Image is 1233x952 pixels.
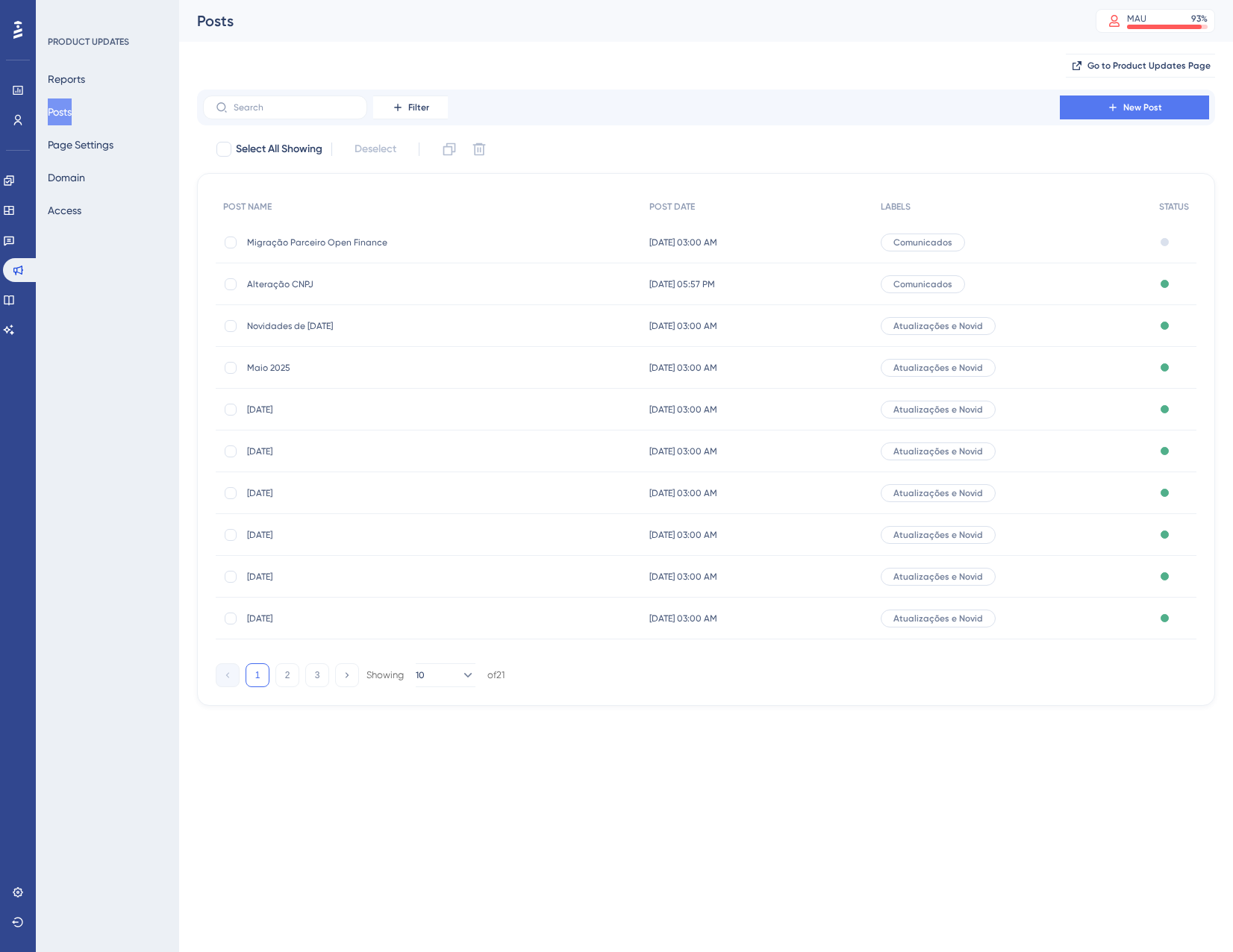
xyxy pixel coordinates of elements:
span: STATUS [1159,201,1189,213]
div: MAU [1127,13,1146,25]
span: Atualizações e Novid [893,404,983,416]
span: POST DATE [649,201,695,213]
button: New Post [1060,95,1209,119]
span: Atualizações e Novid [893,320,983,332]
button: Access [48,197,81,224]
button: Deselect [341,136,410,163]
span: Maio 2025 [247,362,486,374]
span: Alteração CNPJ [247,278,486,290]
span: POST NAME [223,201,272,213]
button: 3 [305,663,329,687]
div: PRODUCT UPDATES [48,36,129,48]
div: Showing [366,668,404,682]
span: Comunicados [893,278,952,290]
span: [DATE] [247,613,486,624]
span: [DATE] [247,487,486,499]
span: [DATE] 05:57 PM [649,278,715,290]
button: Filter [373,95,448,119]
span: [DATE] 03:00 AM [649,320,717,332]
span: Atualizações e Novid [893,362,983,374]
span: [DATE] 03:00 AM [649,362,717,374]
span: [DATE] [247,445,486,457]
span: Atualizações e Novid [893,571,983,583]
div: of 21 [487,668,505,682]
div: Posts [197,10,1058,31]
span: LABELS [881,201,911,213]
input: Search [234,102,355,113]
span: [DATE] 03:00 AM [649,237,717,248]
span: [DATE] [247,571,486,583]
span: Atualizações e Novid [893,613,983,624]
span: Go to Product Updates Page [1087,60,1211,72]
span: [DATE] 03:00 AM [649,529,717,541]
span: [DATE] 03:00 AM [649,613,717,624]
span: [DATE] 03:00 AM [649,445,717,457]
span: Comunicados [893,237,952,248]
span: Filter [408,101,429,113]
span: New Post [1123,101,1162,113]
span: [DATE] 03:00 AM [649,571,717,583]
div: 93 % [1191,13,1208,25]
span: Migração Parceiro Open Finance [247,237,486,248]
span: Atualizações e Novid [893,529,983,541]
button: Reports [48,66,85,93]
button: Go to Product Updates Page [1066,54,1215,78]
span: [DATE] [247,404,486,416]
span: Select All Showing [236,140,322,158]
span: Novidades de [DATE] [247,320,486,332]
button: 2 [275,663,299,687]
button: 1 [246,663,269,687]
span: Atualizações e Novid [893,445,983,457]
button: 10 [416,663,475,687]
button: Posts [48,98,72,125]
span: Atualizações e Novid [893,487,983,499]
span: Deselect [355,140,396,158]
button: Page Settings [48,131,113,158]
span: [DATE] 03:00 AM [649,404,717,416]
span: 10 [416,669,425,681]
span: [DATE] 03:00 AM [649,487,717,499]
span: [DATE] [247,529,486,541]
button: Domain [48,164,85,191]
